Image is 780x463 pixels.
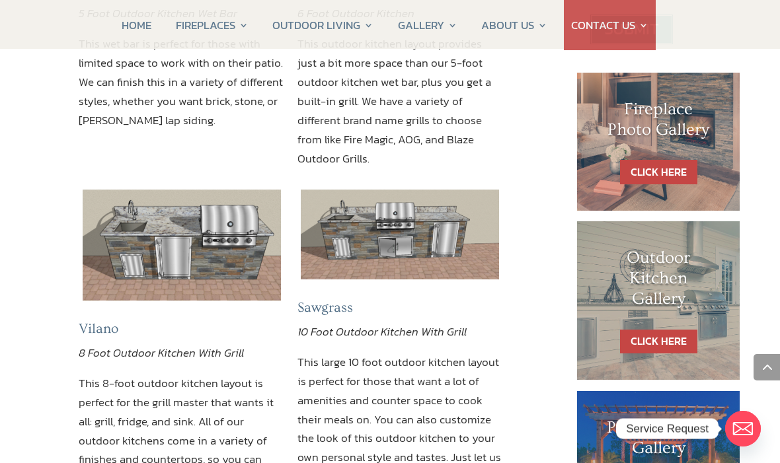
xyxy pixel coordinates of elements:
[620,330,697,354] a: CLICK HERE
[301,190,499,279] img: 10 foot outdoor kitchen layout jacksonville ormond beach
[83,190,281,301] img: 8 foot outdoor kitchen design jacksonville and ormond beach
[297,34,503,168] p: This outdoor kitchen layout provides just a bit more space than our 5-foot outdoor kitchen wet ba...
[297,323,467,340] em: 10 Foot Outdoor Kitchen With Grill
[604,248,713,316] h1: Outdoor Kitchen Gallery
[79,321,118,336] span: Vilano
[604,99,713,147] h1: Fireplace Photo Gallery
[620,160,697,184] a: CLICK HERE
[79,34,284,130] p: This wet bar is perfect for those with limited space to work with on their patio. We can finish t...
[79,344,244,361] em: 8 Foot Outdoor Kitchen With Grill
[297,300,353,315] span: Sawgrass
[725,411,761,446] a: Email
